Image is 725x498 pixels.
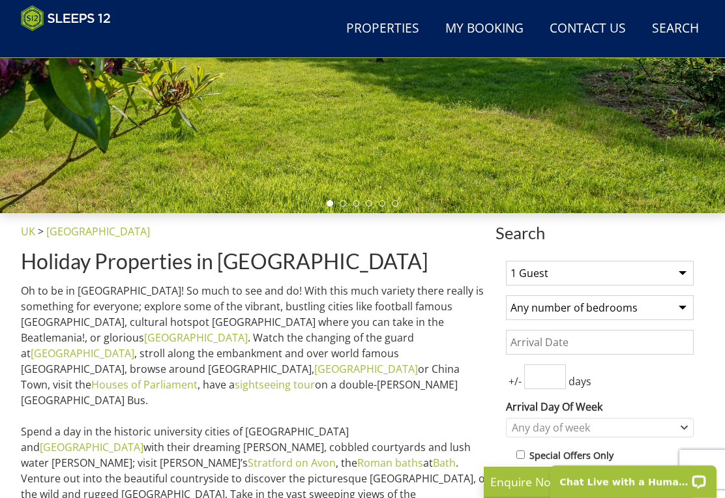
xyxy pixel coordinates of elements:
[529,448,614,463] label: Special Offers Only
[21,224,35,239] a: UK
[542,457,725,498] iframe: LiveChat chat widget
[496,224,704,242] span: Search
[235,377,315,392] a: sightseeing tour
[433,456,456,470] a: Bath
[490,473,686,490] p: Enquire Now
[21,250,490,272] h1: Holiday Properties in [GEOGRAPHIC_DATA]
[647,14,704,44] a: Search
[506,399,694,415] label: Arrival Day Of Week
[248,456,336,470] a: Stratford on Avon
[40,440,143,454] a: [GEOGRAPHIC_DATA]
[509,420,677,435] div: Any day of week
[357,456,423,470] a: Roman baths
[506,418,694,437] div: Combobox
[46,224,150,239] a: [GEOGRAPHIC_DATA]
[91,377,198,392] a: Houses of Parliament
[341,14,424,44] a: Properties
[506,373,524,389] span: +/-
[144,330,248,345] a: [GEOGRAPHIC_DATA]
[38,224,44,239] span: >
[14,39,151,50] iframe: Customer reviews powered by Trustpilot
[31,346,134,360] a: [GEOGRAPHIC_DATA]
[314,362,418,376] a: [GEOGRAPHIC_DATA]
[21,5,111,31] img: Sleeps 12
[544,14,631,44] a: Contact Us
[566,373,594,389] span: days
[440,14,529,44] a: My Booking
[506,330,694,355] input: Arrival Date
